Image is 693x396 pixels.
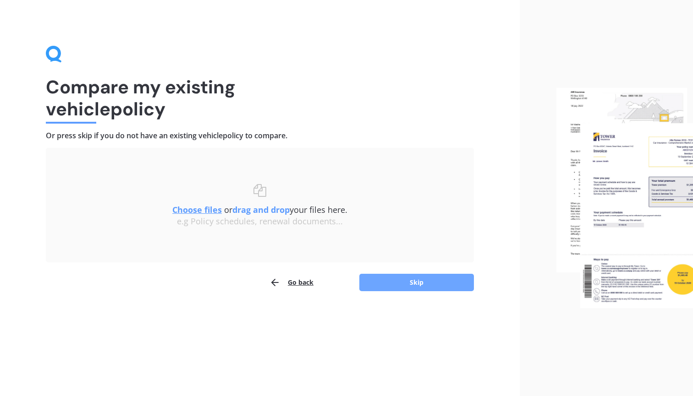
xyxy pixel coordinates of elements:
span: or your files here. [172,204,347,215]
h1: Compare my existing vehicle policy [46,76,474,120]
button: Skip [359,274,474,291]
u: Choose files [172,204,222,215]
b: drag and drop [232,204,290,215]
img: files.webp [556,88,693,308]
div: e.g Policy schedules, renewal documents... [64,217,456,227]
button: Go back [269,273,313,292]
h4: Or press skip if you do not have an existing vehicle policy to compare. [46,131,474,141]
